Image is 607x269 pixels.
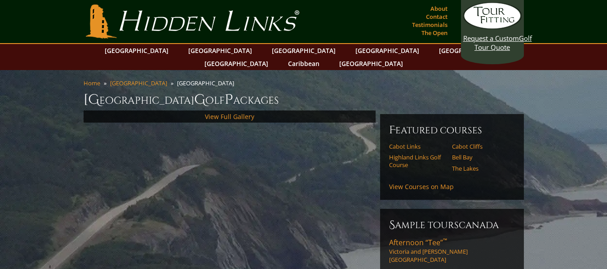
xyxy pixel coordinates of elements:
a: View Courses on Map [389,182,454,191]
a: [GEOGRAPHIC_DATA] [200,57,273,70]
span: G [194,91,205,109]
a: Afternoon “Tee”™Victoria and [PERSON_NAME][GEOGRAPHIC_DATA] [389,238,515,264]
h6: Sample ToursCanada [389,218,515,232]
a: Home [84,79,100,87]
a: [GEOGRAPHIC_DATA] [267,44,340,57]
a: The Lakes [452,165,509,172]
a: [GEOGRAPHIC_DATA] [335,57,408,70]
a: View Full Gallery [205,112,254,121]
h6: Featured Courses [389,123,515,137]
a: Cabot Cliffs [452,143,509,150]
a: [GEOGRAPHIC_DATA] [110,79,167,87]
span: Request a Custom [463,34,519,43]
a: Caribbean [284,57,324,70]
li: [GEOGRAPHIC_DATA] [177,79,238,87]
a: [GEOGRAPHIC_DATA] [100,44,173,57]
h1: [GEOGRAPHIC_DATA] olf ackages [84,91,524,109]
span: Afternoon “Tee” [389,238,447,247]
a: Cabot Links [389,143,446,150]
a: About [428,2,450,15]
a: Highland Links Golf Course [389,154,446,168]
a: Request a CustomGolf Tour Quote [463,2,522,52]
a: [GEOGRAPHIC_DATA] [184,44,257,57]
a: Contact [424,10,450,23]
sup: ™ [443,237,447,244]
a: Bell Bay [452,154,509,161]
a: The Open [419,26,450,39]
span: P [225,91,233,109]
a: [GEOGRAPHIC_DATA] [434,44,507,57]
a: Testimonials [410,18,450,31]
a: [GEOGRAPHIC_DATA] [351,44,424,57]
